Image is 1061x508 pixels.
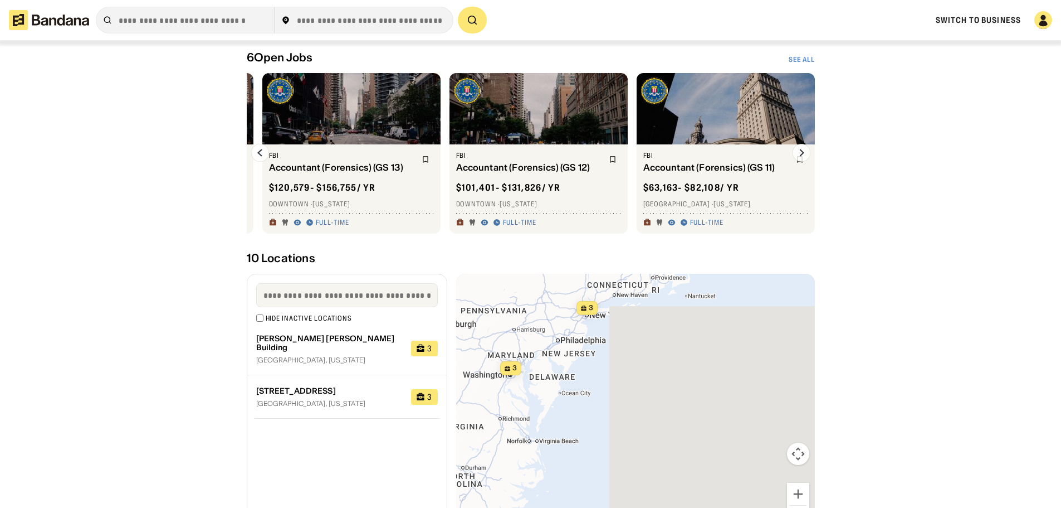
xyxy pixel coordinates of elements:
[256,334,403,353] div: [PERSON_NAME] [PERSON_NAME] Building
[793,144,810,162] img: Right Arrow
[269,151,415,160] div: FBI
[456,200,621,209] div: Downtown · [US_STATE]
[269,162,415,173] div: Accountant (Forensics) (GS 13)
[456,162,602,173] div: Accountant (Forensics) (GS 12)
[427,345,432,352] div: 3
[787,443,809,465] button: Map camera controls
[262,73,441,234] a: FBI logoFBIAccountant (Forensics) (GS 13)$120,579- $156,755/ yrDowntown ·[US_STATE]Full-time
[247,51,313,64] div: 6 Open Jobs
[641,78,668,104] img: FBI logo
[690,218,724,227] div: Full-time
[503,218,537,227] div: Full-time
[269,200,434,209] div: Downtown · [US_STATE]
[643,151,789,160] div: FBI
[9,10,89,30] img: Bandana logotype
[247,323,447,376] a: [PERSON_NAME] [PERSON_NAME] Building[GEOGRAPHIC_DATA], [US_STATE]3
[643,182,740,193] div: $ 63,163 - $82,108 / yr
[269,182,376,193] div: $ 120,579 - $156,755 / yr
[256,400,403,407] div: [GEOGRAPHIC_DATA], [US_STATE]
[512,364,517,373] span: 3
[427,393,432,401] div: 3
[247,375,447,419] a: [STREET_ADDRESS][GEOGRAPHIC_DATA], [US_STATE]3
[787,483,809,505] button: Zoom in
[454,78,481,104] img: FBI logo
[256,386,403,396] div: [STREET_ADDRESS]
[643,162,789,173] div: Accountant (Forensics) (GS 11)
[456,151,602,160] div: FBI
[456,182,561,193] div: $ 101,401 - $131,826 / yr
[266,314,352,323] div: Hide inactive locations
[267,78,294,104] img: FBI logo
[251,144,269,162] img: Left Arrow
[643,200,808,209] div: [GEOGRAPHIC_DATA] · [US_STATE]
[247,251,815,265] div: 10 Locations
[449,73,628,234] a: FBI logoFBIAccountant (Forensics) (GS 12)$101,401- $131,826/ yrDowntown ·[US_STATE]Full-time
[789,55,815,64] a: See All
[256,357,403,364] div: [GEOGRAPHIC_DATA], [US_STATE]
[637,73,815,234] a: FBI logoFBIAccountant (Forensics) (GS 11)$63,163- $82,108/ yr[GEOGRAPHIC_DATA] ·[US_STATE]Full-time
[936,15,1021,25] a: Switch to Business
[589,303,593,313] span: 3
[316,218,350,227] div: Full-time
